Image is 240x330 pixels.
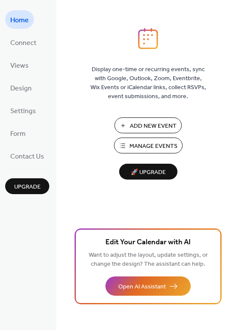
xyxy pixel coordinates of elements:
[5,101,41,120] a: Settings
[5,178,49,194] button: Upgrade
[10,82,32,95] span: Design
[10,36,36,50] span: Connect
[124,167,172,178] span: 🚀 Upgrade
[10,105,36,118] span: Settings
[5,147,49,165] a: Contact Us
[5,33,42,51] a: Connect
[10,150,44,163] span: Contact Us
[105,276,191,296] button: Open AI Assistant
[10,127,26,141] span: Form
[5,56,34,74] a: Views
[118,282,166,291] span: Open AI Assistant
[89,249,208,270] span: Want to adjust the layout, update settings, or change the design? The assistant can help.
[114,117,182,133] button: Add New Event
[14,183,41,192] span: Upgrade
[5,124,31,142] a: Form
[138,28,158,49] img: logo_icon.svg
[10,59,29,72] span: Views
[105,237,191,249] span: Edit Your Calendar with AI
[5,10,34,29] a: Home
[5,78,37,97] a: Design
[129,142,177,151] span: Manage Events
[10,14,29,27] span: Home
[119,164,177,180] button: 🚀 Upgrade
[130,122,177,131] span: Add New Event
[90,65,206,101] span: Display one-time or recurring events, sync with Google, Outlook, Zoom, Eventbrite, Wix Events or ...
[114,138,183,153] button: Manage Events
